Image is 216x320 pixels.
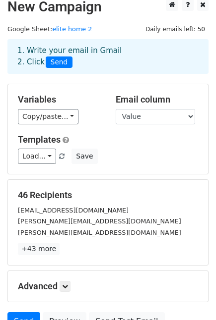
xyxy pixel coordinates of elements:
[52,25,92,33] a: elite home 2
[18,109,78,124] a: Copy/paste...
[18,149,56,164] a: Load...
[18,243,60,255] a: +43 more
[72,149,97,164] button: Save
[18,281,198,292] h5: Advanced
[18,94,101,105] h5: Variables
[10,45,206,68] div: 1. Write your email in Gmail 2. Click
[46,56,72,68] span: Send
[18,217,181,225] small: [PERSON_NAME][EMAIL_ADDRESS][DOMAIN_NAME]
[7,25,92,33] small: Google Sheet:
[142,25,209,33] a: Daily emails left: 50
[18,190,198,201] h5: 46 Recipients
[18,134,61,145] a: Templates
[116,94,199,105] h5: Email column
[18,229,181,236] small: [PERSON_NAME][EMAIL_ADDRESS][DOMAIN_NAME]
[18,207,129,214] small: [EMAIL_ADDRESS][DOMAIN_NAME]
[166,272,216,320] iframe: Chat Widget
[142,24,209,35] span: Daily emails left: 50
